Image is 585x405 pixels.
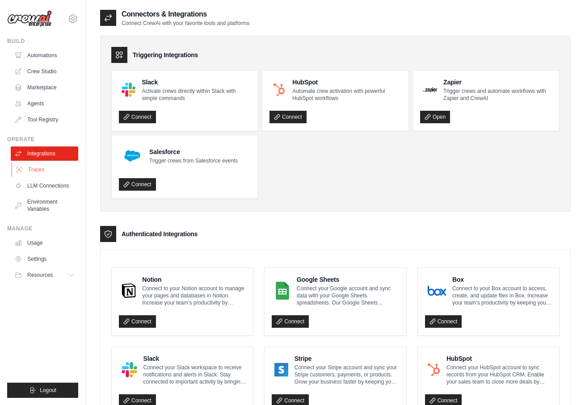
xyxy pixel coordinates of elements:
h4: Slack [143,354,246,363]
p: Connect your Slack workspace to receive notifications and alerts in Slack. Stay connected to impo... [143,364,246,385]
a: Traces [12,163,79,177]
a: Crew Studio [11,64,78,79]
p: Trigger crews and automate workflows with Zapier and CrewAI [443,88,552,102]
a: Automations [11,48,78,63]
img: Slack Logo [122,361,137,379]
p: Connect CrewAI with your favorite tools and platforms [122,20,249,27]
div: Operate [7,136,78,143]
img: HubSpot Logo [428,361,440,379]
h4: Salesforce [149,147,238,156]
p: Automate crew activation with powerful HubSpot workflows [292,88,401,102]
h4: Stripe [295,354,399,363]
a: Environment Variables [11,195,78,216]
img: Box Logo [428,282,446,300]
p: Activate crews directly within Slack with simple commands [142,88,251,102]
div: Build [7,38,78,45]
a: Connect [269,111,307,123]
p: Connect your Stripe account and sync your Stripe customers, payments, or products. Grow your busi... [295,364,399,385]
p: Connect your Google account and sync data with your Google Sheets spreadsheets. Our Google Sheets... [297,285,399,306]
h4: HubSpot [292,78,401,87]
h4: Zapier [443,78,552,87]
p: Connect to your Notion account to manage your pages and databases in Notion. Increase your team’s... [142,285,246,306]
a: Connect [119,111,156,123]
div: Manage [7,225,78,232]
a: Integrations [11,146,78,161]
img: HubSpot Logo [272,83,286,96]
a: Connect [425,315,462,328]
p: Connect your HubSpot account to sync records from your HubSpot CRM. Enable your sales team to clo... [446,364,552,385]
img: Google Sheets Logo [274,282,290,300]
h3: Authenticated Integrations [122,230,198,238]
p: Connect to your Box account to access, create, and update files in Box. Increase your team’s prod... [452,285,552,306]
h4: Box [452,275,552,284]
a: Marketplace [11,80,78,95]
h4: HubSpot [446,354,552,363]
h3: Triggering Integrations [133,50,198,59]
button: Resources [11,268,78,282]
h4: Notion [142,275,246,284]
img: Zapier Logo [423,87,437,92]
a: Connect [119,178,156,191]
img: Slack Logo [122,83,135,96]
a: Agents [11,96,78,111]
span: Resources [27,271,53,279]
span: Logout [40,387,56,394]
a: Settings [11,252,78,266]
img: Salesforce Logo [122,145,143,167]
h4: Slack [142,78,251,87]
a: Connect [272,315,309,328]
img: Logo [7,10,52,27]
button: Logout [7,383,78,398]
img: Notion Logo [122,282,136,300]
a: Open [420,111,450,123]
a: LLM Connections [11,179,78,193]
p: Trigger crews from Salesforce events [149,157,238,164]
a: Tool Registry [11,113,78,127]
a: Connect [119,315,156,328]
h4: Google Sheets [297,275,399,284]
h2: Connectors & Integrations [122,9,249,20]
a: Usage [11,236,78,250]
img: Stripe Logo [274,361,288,379]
